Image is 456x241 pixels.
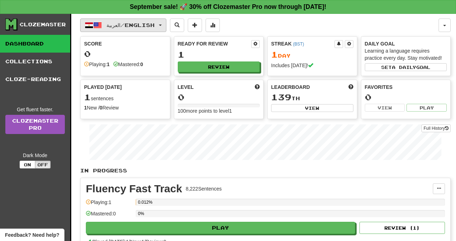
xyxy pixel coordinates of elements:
[365,84,447,91] div: Favorites
[365,47,447,61] div: Learning a language requires practice every day. Stay motivated!
[84,105,87,111] strong: 1
[178,84,194,91] span: Level
[271,62,353,69] div: Includes [DATE]!
[84,92,91,102] span: 1
[178,93,260,102] div: 0
[178,61,260,72] button: Review
[271,40,335,47] div: Streak
[5,152,65,159] div: Dark Mode
[80,167,451,174] p: In Progress
[130,3,326,10] strong: September sale! 🚀 30% off Clozemaster Pro now through [DATE]!
[84,49,166,58] div: 0
[188,18,202,32] button: Add sentence to collection
[84,40,166,47] div: Score
[86,199,132,210] div: Playing: 1
[20,21,66,28] div: Clozemaster
[5,115,65,134] a: ClozemasterPro
[84,61,110,68] div: Playing:
[100,105,103,111] strong: 0
[271,50,353,59] div: Day
[392,65,416,70] span: a daily
[178,50,260,59] div: 1
[84,84,122,91] span: Played [DATE]
[107,61,110,67] strong: 1
[271,92,291,102] span: 139
[5,231,59,239] span: Open feedback widget
[86,183,182,194] div: Fluency Fast Track
[178,40,252,47] div: Ready for Review
[359,222,445,234] button: Review (1)
[107,22,155,28] span: العربية / English
[365,40,447,47] div: Daily Goal
[406,104,447,112] button: Play
[293,42,304,47] a: (BST)
[84,104,166,111] div: New / Review
[271,49,278,59] span: 1
[186,185,222,192] div: 8,222 Sentences
[5,106,65,113] div: Get fluent faster.
[20,161,35,168] button: On
[84,93,166,102] div: sentences
[113,61,143,68] div: Mastered:
[86,222,355,234] button: Play
[86,210,132,222] div: Mastered: 0
[35,161,51,168] button: Off
[206,18,220,32] button: More stats
[421,124,451,132] button: Full History
[255,84,260,91] span: Score more points to level up
[365,63,447,71] button: Seta dailygoal
[178,107,260,114] div: 100 more points to level 1
[80,18,166,32] button: العربية/English
[348,84,353,91] span: This week in points, UTC
[271,104,353,112] button: View
[365,93,447,102] div: 0
[271,93,353,102] div: th
[271,84,310,91] span: Leaderboard
[365,104,405,112] button: View
[170,18,184,32] button: Search sentences
[140,61,143,67] strong: 0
